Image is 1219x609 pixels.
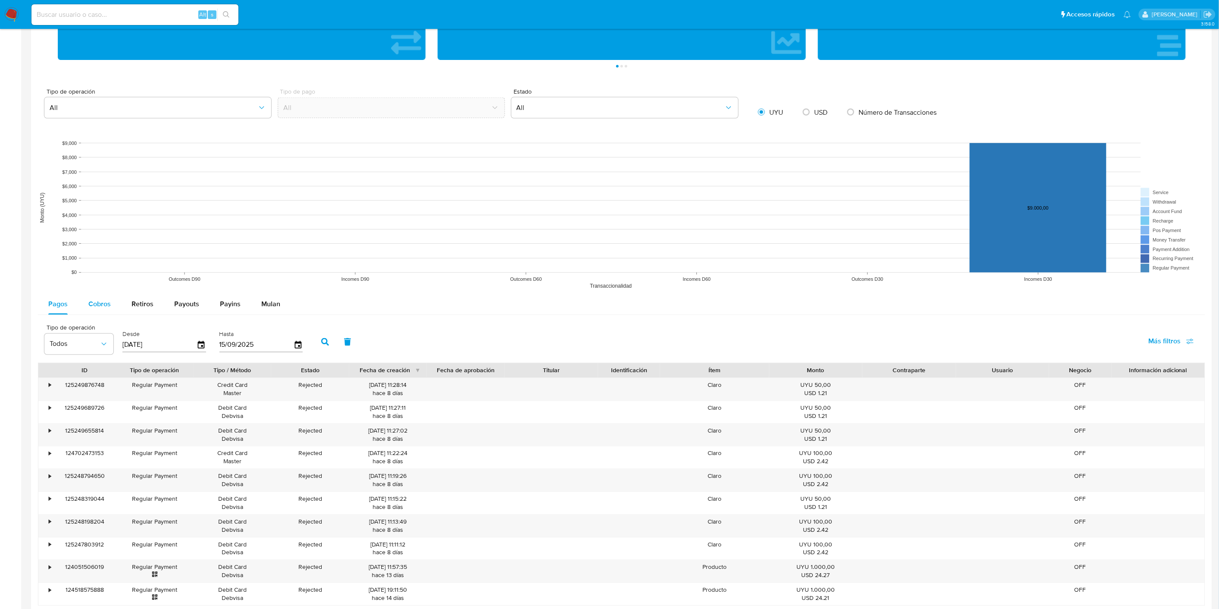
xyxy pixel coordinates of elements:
p: gregorio.negri@mercadolibre.com [1152,10,1200,19]
a: Notificaciones [1124,11,1131,18]
span: 3.158.0 [1201,20,1215,27]
span: Alt [199,10,206,19]
span: Accesos rápidos [1067,10,1115,19]
button: search-icon [217,9,235,21]
a: Salir [1203,10,1213,19]
input: Buscar usuario o caso... [31,9,238,20]
span: s [211,10,213,19]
